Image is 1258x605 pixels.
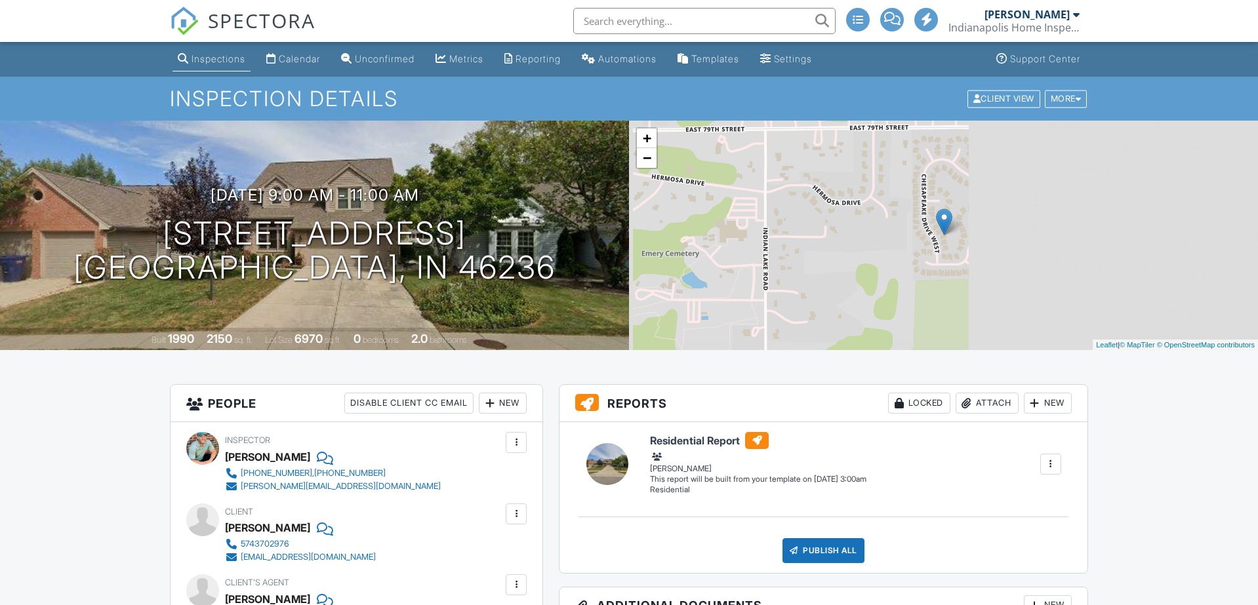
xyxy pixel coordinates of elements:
div: This report will be built from your template on [DATE] 3:00am [650,474,866,484]
div: [PERSON_NAME] [650,450,866,474]
a: Reporting [499,47,566,71]
div: Automations [598,53,657,64]
span: sq. ft. [234,335,253,345]
h6: Residential Report [650,432,866,449]
div: Residential [650,484,866,496]
div: 0 [354,332,361,345]
div: [PERSON_NAME] [984,8,1070,21]
span: Built [152,335,166,345]
a: Zoom in [637,128,657,148]
span: SPECTORA [208,7,315,34]
a: 5743702976 [225,537,376,551]
a: [PERSON_NAME][EMAIL_ADDRESS][DOMAIN_NAME] [225,480,441,493]
a: [PHONE_NUMBER],[PHONE_NUMBER] [225,467,441,480]
div: More [1045,90,1087,107]
a: Zoom out [637,148,657,168]
div: 5743702976 [241,539,289,549]
div: [PERSON_NAME][EMAIL_ADDRESS][DOMAIN_NAME] [241,481,441,492]
a: © OpenStreetMap contributors [1157,341,1255,349]
img: The Best Home Inspection Software - Spectora [170,7,199,35]
a: Metrics [430,47,489,71]
h3: [DATE] 9:00 am - 11:00 am [211,186,419,204]
div: Disable Client CC Email [344,393,474,414]
div: Calendar [279,53,320,64]
div: 2.0 [411,332,428,345]
div: Unconfirmed [355,53,415,64]
div: [PERSON_NAME] [225,518,310,537]
a: Client View [966,93,1044,103]
div: Metrics [449,53,483,64]
div: Settings [774,53,812,64]
div: Publish All [782,538,864,563]
div: Inspections [192,53,245,64]
h3: Reports [559,385,1087,422]
span: Inspector [225,435,270,445]
span: bedrooms [363,335,399,345]
div: Attach [956,393,1019,414]
h3: People [171,385,542,422]
div: [EMAIL_ADDRESS][DOMAIN_NAME] [241,552,376,562]
div: New [479,393,527,414]
a: [EMAIL_ADDRESS][DOMAIN_NAME] [225,551,376,564]
div: Indianapolis Home Inspections [948,21,1080,34]
a: Templates [672,47,744,71]
a: Settings [755,47,817,71]
div: New [1024,393,1072,414]
span: sq.ft. [325,335,341,345]
span: bathrooms [430,335,467,345]
div: Locked [888,393,950,414]
a: SPECTORA [170,18,315,45]
a: Unconfirmed [336,47,420,71]
a: Inspections [172,47,251,71]
h1: Inspection Details [170,87,1088,110]
span: Client's Agent [225,577,289,587]
a: Calendar [261,47,325,71]
div: [PERSON_NAME] [225,447,310,467]
div: 6970 [294,332,323,345]
div: Client View [967,90,1040,107]
input: Search everything... [573,8,836,34]
div: Templates [691,53,739,64]
a: Automations (Advanced) [577,47,662,71]
a: © MapTiler [1120,341,1155,349]
div: 1990 [168,332,194,345]
span: Client [225,507,253,517]
a: Support Center [991,47,1086,71]
div: Support Center [1010,53,1080,64]
h1: [STREET_ADDRESS] [GEOGRAPHIC_DATA], IN 46236 [73,216,556,286]
div: | [1093,340,1258,351]
div: Reporting [516,53,561,64]
div: [PHONE_NUMBER],[PHONE_NUMBER] [241,468,386,478]
div: 2150 [207,332,232,345]
span: Lot Size [265,335,293,345]
a: Leaflet [1096,341,1118,349]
